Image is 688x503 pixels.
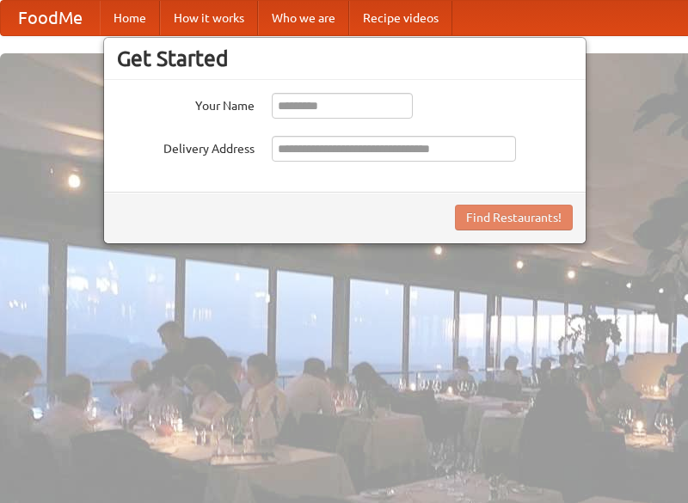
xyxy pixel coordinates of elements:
a: FoodMe [1,1,100,35]
a: Recipe videos [349,1,452,35]
button: Find Restaurants! [455,205,573,230]
a: How it works [160,1,258,35]
label: Delivery Address [117,136,255,157]
label: Your Name [117,93,255,114]
a: Who we are [258,1,349,35]
h3: Get Started [117,46,573,71]
a: Home [100,1,160,35]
